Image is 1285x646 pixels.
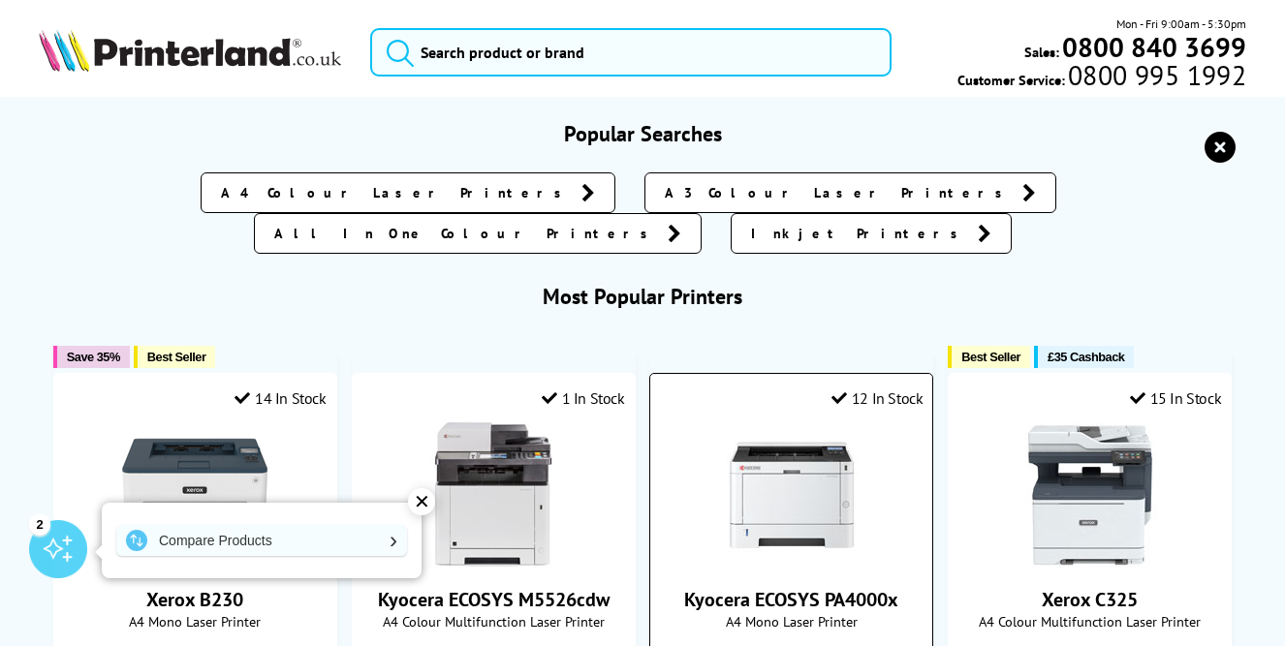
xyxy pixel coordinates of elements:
[660,612,923,631] span: A4 Mono Laser Printer
[961,350,1020,364] span: Best Seller
[39,29,347,76] a: Printerland Logo
[408,488,435,515] div: ✕
[644,172,1056,213] a: A3 Colour Laser Printers
[1018,552,1163,571] a: Xerox C325
[948,346,1030,368] button: Best Seller
[421,552,566,571] a: Kyocera ECOSYS M5526cdw
[1024,43,1059,61] span: Sales:
[378,587,610,612] a: Kyocera ECOSYS M5526cdw
[1018,422,1163,568] img: Xerox C325
[719,422,864,568] img: Kyocera ECOSYS PA4000x
[665,183,1013,202] span: A3 Colour Laser Printers
[1062,29,1246,65] b: 0800 840 3699
[235,388,326,408] div: 14 In Stock
[29,513,50,535] div: 2
[147,350,206,364] span: Best Seller
[254,213,702,254] a: All In One Colour Printers
[684,587,898,612] a: Kyocera ECOSYS PA4000x
[1065,66,1246,84] span: 0800 995 1992
[1130,388,1221,408] div: 15 In Stock
[1048,350,1124,364] span: £35 Cashback
[731,213,1012,254] a: Inkjet Printers
[370,28,891,77] input: Search product or brand
[39,29,341,72] img: Printerland Logo
[362,612,625,631] span: A4 Colour Multifunction Laser Printer
[274,224,658,243] span: All In One Colour Printers
[542,388,625,408] div: 1 In Stock
[116,525,407,556] a: Compare Products
[39,283,1246,310] h3: Most Popular Printers
[1059,38,1246,56] a: 0800 840 3699
[958,612,1221,631] span: A4 Colour Multifunction Laser Printer
[64,612,327,631] span: A4 Mono Laser Printer
[1034,346,1134,368] button: £35 Cashback
[134,346,216,368] button: Best Seller
[1116,15,1246,33] span: Mon - Fri 9:00am - 5:30pm
[1042,587,1138,612] a: Xerox C325
[221,183,572,202] span: A4 Colour Laser Printers
[719,552,864,571] a: Kyocera ECOSYS PA4000x
[67,350,120,364] span: Save 35%
[122,422,267,568] img: Xerox B230
[53,346,130,368] button: Save 35%
[201,172,615,213] a: A4 Colour Laser Printers
[421,422,566,568] img: Kyocera ECOSYS M5526cdw
[39,120,1246,147] h3: Popular Searches
[146,587,243,612] a: Xerox B230
[751,224,968,243] span: Inkjet Printers
[957,66,1246,89] span: Customer Service:
[831,388,923,408] div: 12 In Stock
